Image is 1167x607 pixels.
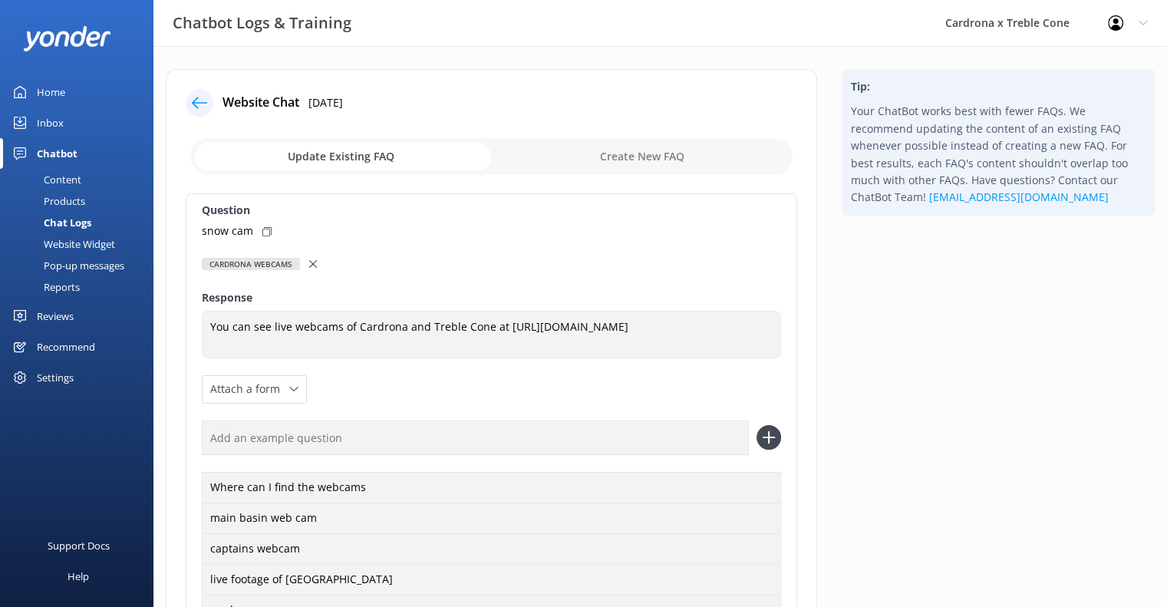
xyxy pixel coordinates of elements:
[223,93,299,113] h4: Website Chat
[210,381,289,398] span: Attach a form
[851,78,1146,95] h4: Tip:
[23,26,111,51] img: yonder-white-logo.png
[202,533,781,566] div: captains webcam
[48,530,110,561] div: Support Docs
[9,190,85,212] div: Products
[202,421,749,455] input: Add an example question
[929,190,1109,204] a: [EMAIL_ADDRESS][DOMAIN_NAME]
[202,503,781,535] div: main basin web cam
[202,258,300,270] div: Cardrona webcams
[173,11,351,35] h3: Chatbot Logs & Training
[37,362,74,393] div: Settings
[37,77,65,107] div: Home
[37,107,64,138] div: Inbox
[9,169,153,190] a: Content
[68,561,89,592] div: Help
[9,169,81,190] div: Content
[202,223,253,239] p: snow cam
[202,289,781,306] label: Response
[9,190,153,212] a: Products
[202,564,781,596] div: live footage of [GEOGRAPHIC_DATA]
[202,311,781,358] textarea: You can see live webcams of Cardrona and Treble Cone at [URL][DOMAIN_NAME]
[308,94,343,111] p: [DATE]
[9,276,80,298] div: Reports
[9,233,153,255] a: Website Widget
[9,233,115,255] div: Website Widget
[9,212,153,233] a: Chat Logs
[9,255,124,276] div: Pop-up messages
[37,138,77,169] div: Chatbot
[9,212,91,233] div: Chat Logs
[9,276,153,298] a: Reports
[37,301,74,332] div: Reviews
[202,472,781,504] div: Where can I find the webcams
[37,332,95,362] div: Recommend
[9,255,153,276] a: Pop-up messages
[851,103,1146,206] p: Your ChatBot works best with fewer FAQs. We recommend updating the content of an existing FAQ whe...
[202,202,781,219] label: Question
